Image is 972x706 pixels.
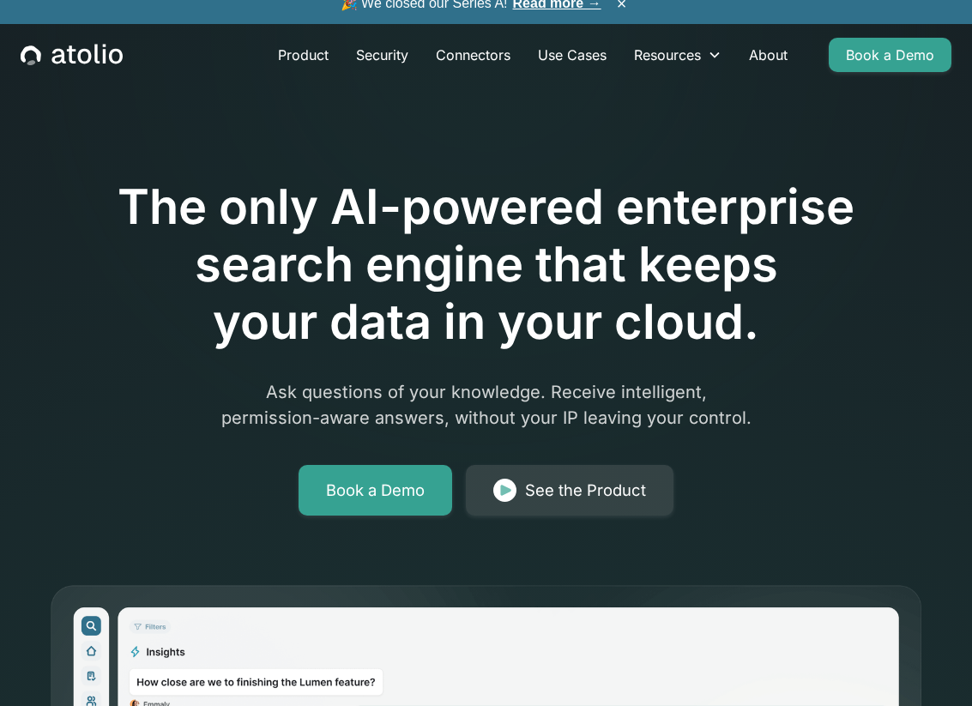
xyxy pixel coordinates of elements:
[157,379,816,431] p: Ask questions of your knowledge. Receive intelligent, permission-aware answers, without your IP l...
[264,38,342,72] a: Product
[21,44,123,66] a: home
[620,38,735,72] div: Resources
[422,38,524,72] a: Connectors
[886,624,972,706] iframe: Chat Widget
[735,38,801,72] a: About
[525,479,646,503] div: See the Product
[524,38,620,72] a: Use Cases
[49,178,924,352] h1: The only AI-powered enterprise search engine that keeps your data in your cloud.
[634,45,701,65] div: Resources
[466,465,673,516] a: See the Product
[829,38,951,72] a: Book a Demo
[299,465,452,516] a: Book a Demo
[342,38,422,72] a: Security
